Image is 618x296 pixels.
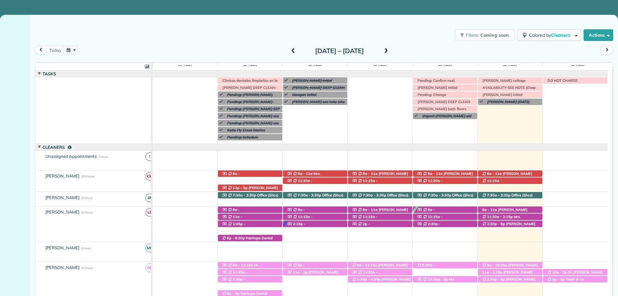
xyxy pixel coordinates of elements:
span: 2:30p - 5:30p [222,277,245,286]
span: 0 Hours [98,155,108,158]
div: [STREET_ADDRESS] [348,170,412,177]
span: [PERSON_NAME] ([PHONE_NUMBER]) [352,183,387,192]
span: Colored by [529,32,573,38]
div: 11940 [US_STATE] 181 - Fairhope, AL, 36532 [413,192,477,199]
span: [PERSON_NAME] ([PHONE_NUMBER]) [287,219,327,228]
div: [STREET_ADDRESS] [348,177,412,184]
span: MC [145,244,154,253]
span: [PERSON_NAME] [44,265,81,270]
span: [PERSON_NAME] ([PHONE_NUMBER]) [287,270,338,279]
span: 6p - 8p [227,291,240,296]
div: [STREET_ADDRESS] [283,262,347,269]
span: 2:30p - 5p [487,277,505,282]
div: [STREET_ADDRESS] [413,177,477,184]
span: 11:30a - 2:15p [487,215,513,219]
span: [PERSON_NAME] ([PHONE_NUMBER]) [417,183,457,192]
span: [PERSON_NAME] [44,195,81,200]
div: [STREET_ADDRESS] [283,221,347,227]
div: [STREET_ADDRESS] [218,206,282,213]
span: 8a - 11:15a [232,263,253,267]
span: 8:30a - 12:15p [417,263,435,272]
span: IA [145,194,154,202]
div: [STREET_ADDRESS] [218,185,282,191]
span: [DATE] [372,64,388,69]
span: Tasks [41,71,57,76]
span: 46 Hours [81,266,92,270]
span: CM [145,172,154,181]
span: [PERSON_NAME] [44,245,81,250]
span: 11:45a - 2:15p [222,270,248,279]
span: Fairhope Dental Associates ([PHONE_NUMBER]) [222,236,276,245]
span: 8a - 10:45a [287,207,305,216]
div: [STREET_ADDRESS] [218,214,282,220]
span: [PERSON_NAME] ([PHONE_NUMBER]) [222,212,264,221]
div: [STREET_ADDRESS] [413,170,477,177]
span: 11a - 2:15p [482,270,503,274]
span: [PERSON_NAME] ([PHONE_NUMBER]) [222,219,262,228]
div: [STREET_ADDRESS] [348,214,412,220]
span: Clinicas dentales limpiarlas en la noche [219,78,277,87]
span: Tooth & Co. ([PHONE_NUMBER]) [547,277,585,286]
div: [STREET_ADDRESS] [283,214,347,220]
h2: [DATE] – [DATE] [299,47,380,54]
span: [PERSON_NAME] Initial [414,85,458,90]
div: [STREET_ADDRESS] [413,206,477,213]
span: 12:30p - 3p [427,277,448,282]
span: [PERSON_NAME] ([PHONE_NUMBER]) [222,274,262,283]
span: [PERSON_NAME] ([PHONE_NUMBER]) [287,212,329,221]
span: Unassigned Appointments [44,154,98,159]
span: [PERSON_NAME] DEEP CLEAN-[PERSON_NAME] [219,85,276,94]
span: 11:30a - 2:15p [352,270,378,279]
span: [PERSON_NAME] ([PHONE_NUMBER]) [417,226,457,235]
div: [STREET_ADDRESS][PERSON_NAME] [413,262,477,269]
div: [STREET_ADDRESS][PERSON_NAME] [478,221,542,227]
span: [PERSON_NAME] ([PHONE_NUMBER]) [482,207,527,216]
span: 8a - 10:45a [487,263,508,267]
div: [STREET_ADDRESS] [478,214,542,220]
span: Pending: [PERSON_NAME]-Move it to October [224,100,274,109]
div: [STREET_ADDRESS][PERSON_NAME] [413,276,477,283]
span: [DATE] [177,64,193,69]
span: [DATE] [437,64,453,69]
span: 7:30a - 3:30p [232,193,257,197]
span: [PERSON_NAME] ([PHONE_NUMBER]) [222,282,262,291]
span: Coming soon [480,32,509,38]
div: [STREET_ADDRESS] [218,221,282,227]
span: [PERSON_NAME] [DATE] [484,100,529,104]
div: 19272 [US_STATE] 181 - Fairhope, AL, 36532 [478,276,542,283]
span: [PERSON_NAME] DEEP CLEAN MOBILE-UTOPIA [414,100,470,109]
span: [PERSON_NAME] ([PHONE_NUMBER]) [417,212,459,221]
span: 40 Hours [81,196,92,200]
span: 11:15a - 2p [352,178,378,187]
span: 2:30p - 4:30p [357,277,381,282]
span: [PERSON_NAME] DEEP CLEAN [289,85,345,90]
span: [PERSON_NAME] ([PHONE_NUMBER]) [287,267,329,276]
span: 11:15a - 2:15p [482,178,502,187]
span: [PERSON_NAME] ([PHONE_NUMBER]) [352,219,392,228]
span: Office (Shcs) ([PHONE_NUMBER]) [352,193,408,202]
span: 8a - 11:30a [222,171,240,180]
span: Office (Shcs) ([PHONE_NUMBER]) [482,193,533,202]
span: 11:15a - 2:15p [287,215,313,224]
span: 43 Hours [81,211,92,214]
div: [STREET_ADDRESS] [413,214,477,220]
span: [DATE] [242,64,258,69]
span: 2p - 4:15p [352,222,370,231]
span: 8a - 11:15a [357,263,378,267]
button: prev [35,46,47,54]
span: [PERSON_NAME] ([PHONE_NUMBER]) [222,186,278,195]
span: ! [145,152,154,161]
span: [PERSON_NAME] initial [289,78,332,83]
span: Urgent: [PERSON_NAME] old house [DATE] or [DATE] [419,114,471,123]
span: OP [145,263,154,272]
div: [STREET_ADDRESS] [478,170,542,177]
span: Pending: [PERSON_NAME] SEP 29/[DATE] [224,107,280,116]
span: [PERSON_NAME] ([PHONE_NUMBER]) [482,171,532,180]
span: Pending: [PERSON_NAME] see note (Condo cleaning [GEOGRAPHIC_DATA] for [DATE], 30th or [DATE]) [224,121,279,139]
div: [STREET_ADDRESS][PERSON_NAME] [283,170,347,177]
span: Dr. [PERSON_NAME] ([PHONE_NUMBER], [PHONE_NUMBER]) [547,270,603,284]
button: Colored byCleaners [518,29,581,41]
span: [PERSON_NAME] ([PHONE_NUMBER]) [222,226,262,235]
span: [PERSON_NAME] initial [479,92,523,97]
span: [DATE] [307,64,323,69]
